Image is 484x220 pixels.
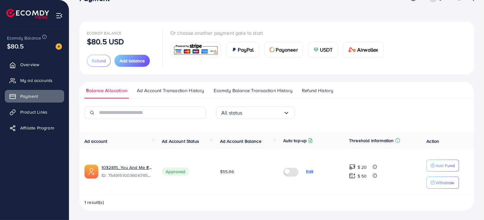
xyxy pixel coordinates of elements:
span: Product Links [20,109,47,115]
span: Approved [162,167,189,176]
p: $ 50 [358,172,367,180]
span: Refund [92,58,106,64]
a: cardPayPal [226,42,259,58]
a: Affiliate Program [5,122,64,134]
span: Ad Account Transaction History [137,87,204,94]
span: All status [221,108,242,118]
span: $55.96 [220,168,234,175]
img: card [314,47,319,52]
a: Product Links [5,106,64,118]
button: Withdraw [426,177,459,189]
span: $80.5 [7,41,24,51]
span: PayPal [238,46,254,53]
a: cardAirwallex [343,42,383,58]
p: Edit [306,168,314,175]
img: card [348,47,356,52]
button: Add balance [114,55,150,67]
p: Or choose another payment gate to start [170,29,389,37]
span: Payment [20,93,38,99]
a: Payment [5,90,64,103]
img: card [232,47,237,52]
p: Withdraw [436,179,454,186]
p: Auto top-up [283,137,307,144]
span: Action [426,138,439,144]
div: Search for option [216,106,295,119]
span: Ad Account Status [162,138,199,144]
span: My ad accounts [20,77,52,84]
span: Payoneer [276,46,298,53]
span: Ad Account Balance [220,138,261,144]
img: top-up amount [349,173,356,179]
span: Refund History [302,87,333,94]
span: Airwallex [357,46,378,53]
span: Balance Allocation [86,87,127,94]
a: My ad accounts [5,74,64,87]
a: card [170,42,221,58]
span: Ecomdy Balance Transaction History [214,87,292,94]
input: Search for option [242,108,283,118]
button: Add Fund [426,160,459,172]
img: card [173,43,219,57]
span: ID: 7549151003606745104 [101,172,152,179]
span: Overview [20,61,39,68]
div: <span class='underline'>1032815_You And Me ECOMDY_1757673778601</span></br>7549151003606745104 [101,164,152,179]
button: Refund [87,55,111,67]
span: USDT [320,46,333,53]
a: cardUSDT [308,42,338,58]
p: Threshold information [349,137,394,144]
span: Add balance [119,58,145,64]
img: logo [6,9,49,19]
p: $ 20 [358,163,367,171]
img: top-up amount [349,164,356,170]
span: Ecomdy Balance [87,30,121,36]
span: Affiliate Program [20,125,54,131]
a: Overview [5,58,64,71]
img: menu [56,12,63,19]
img: ic-ads-acc.e4c84228.svg [84,165,98,179]
p: $80.5 USD [87,38,124,45]
p: Add Fund [436,162,455,169]
a: 1032815_You And Me ECOMDY_1757673778601 [101,164,152,171]
span: 1 result(s) [84,199,104,205]
img: card [270,47,275,52]
img: image [56,43,62,50]
a: cardPayoneer [264,42,303,58]
span: Ecomdy Balance [7,35,41,41]
iframe: Chat [457,192,479,215]
span: Ad account [84,138,107,144]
